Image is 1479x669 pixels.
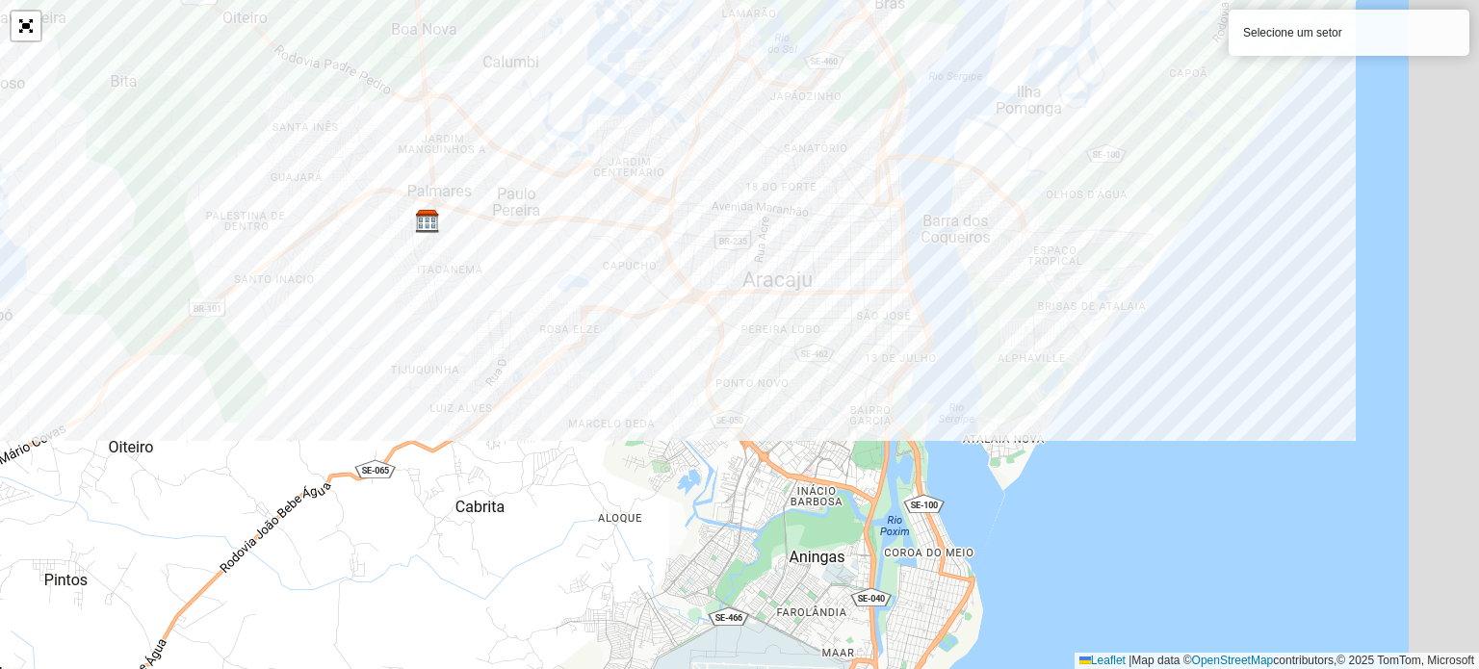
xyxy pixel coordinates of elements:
a: OpenStreetMap [1192,654,1274,667]
a: Leaflet [1079,654,1126,667]
div: Map data © contributors,© 2025 TomTom, Microsoft [1075,653,1479,669]
div: Selecione um setor [1229,10,1469,56]
span: | [1129,654,1131,667]
a: Abrir mapa em tela cheia [12,12,40,40]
